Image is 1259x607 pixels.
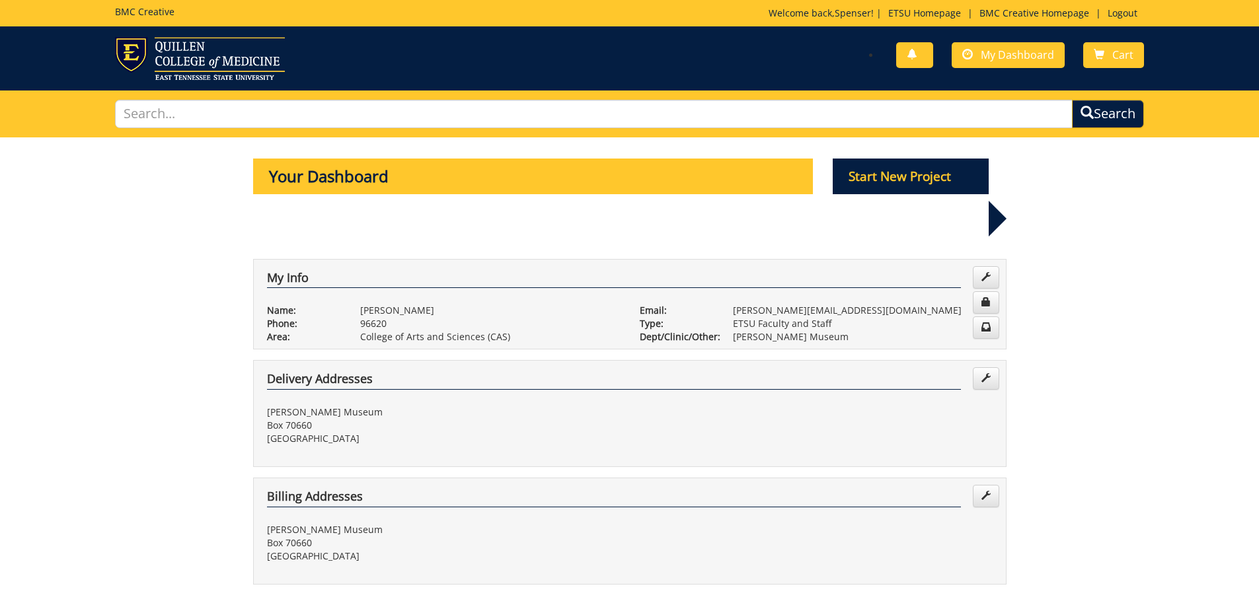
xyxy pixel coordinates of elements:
[640,330,713,343] p: Dept/Clinic/Other:
[267,523,620,536] p: [PERSON_NAME] Museum
[833,171,989,184] a: Start New Project
[973,316,999,339] a: Change Communication Preferences
[1112,48,1133,62] span: Cart
[115,7,174,17] h5: BMC Creative
[267,373,961,390] h4: Delivery Addresses
[267,490,961,507] h4: Billing Addresses
[973,291,999,314] a: Change Password
[115,37,285,80] img: ETSU logo
[769,7,1144,20] p: Welcome back, ! | | |
[640,317,713,330] p: Type:
[640,304,713,317] p: Email:
[267,406,620,419] p: [PERSON_NAME] Museum
[267,317,340,330] p: Phone:
[267,550,620,563] p: [GEOGRAPHIC_DATA]
[835,7,871,19] a: Spenser
[360,317,620,330] p: 96620
[267,271,961,289] h4: My Info
[115,100,1073,128] input: Search...
[733,330,993,343] p: [PERSON_NAME] Museum
[952,42,1065,68] a: My Dashboard
[267,419,620,432] p: Box 70660
[973,266,999,289] a: Edit Info
[360,304,620,317] p: [PERSON_NAME]
[1101,7,1144,19] a: Logout
[267,304,340,317] p: Name:
[973,485,999,507] a: Edit Addresses
[267,536,620,550] p: Box 70660
[981,48,1054,62] span: My Dashboard
[267,432,620,445] p: [GEOGRAPHIC_DATA]
[733,317,993,330] p: ETSU Faculty and Staff
[1083,42,1144,68] a: Cart
[882,7,968,19] a: ETSU Homepage
[733,304,993,317] p: [PERSON_NAME][EMAIL_ADDRESS][DOMAIN_NAME]
[973,367,999,390] a: Edit Addresses
[360,330,620,343] p: College of Arts and Sciences (CAS)
[1072,100,1144,128] button: Search
[267,330,340,343] p: Area:
[973,7,1096,19] a: BMC Creative Homepage
[833,159,989,194] p: Start New Project
[253,159,814,194] p: Your Dashboard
